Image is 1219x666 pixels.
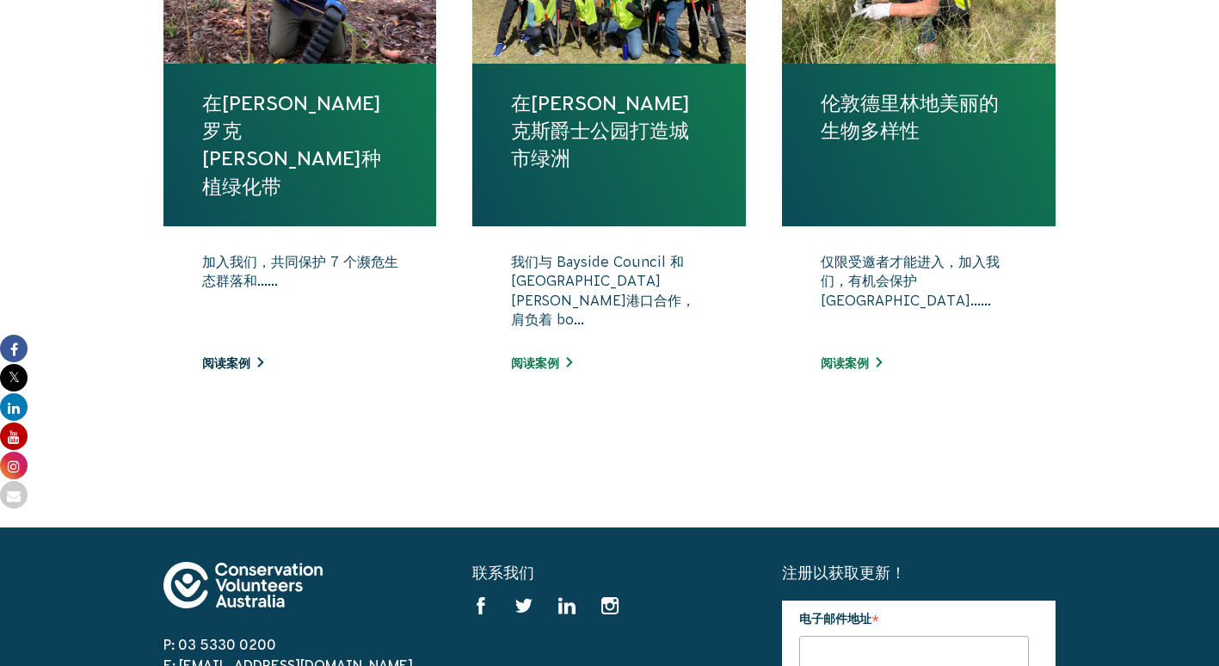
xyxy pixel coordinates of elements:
[821,252,1017,338] p: 仅限受邀者才能进入，加入我们，有机会保护[GEOGRAPHIC_DATA]......
[163,562,323,608] img: logo-footer.svg
[782,562,1056,583] h5: 注册以获取更新！
[472,562,746,583] h5: 联系我们
[163,637,276,652] a: P: 03 5330 0200
[799,612,871,626] font: 电子邮件地址
[202,89,398,200] a: 在[PERSON_NAME]罗克[PERSON_NAME]种植绿化带
[821,356,882,370] a: 阅读案例
[821,89,1017,145] a: 伦敦德里林地美丽的生物多样性
[511,89,707,173] a: 在[PERSON_NAME]克斯爵士公园打造城市绿洲
[511,252,707,338] p: 我们与 Bayside Council 和[GEOGRAPHIC_DATA][PERSON_NAME]港口合作，肩负着 bo...
[202,252,398,338] p: 加入我们，共同保护 7 个濒危生态群落和......
[511,356,572,370] a: 阅读案例
[202,356,263,370] a: 阅读案例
